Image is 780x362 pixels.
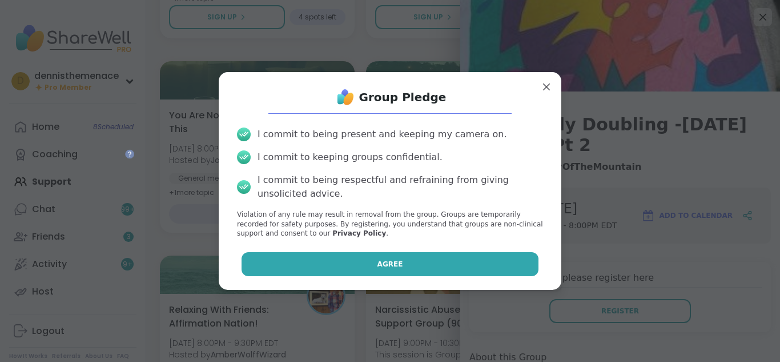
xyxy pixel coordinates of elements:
[258,128,506,141] div: I commit to being present and keeping my camera on.
[258,150,443,164] div: I commit to keeping groups confidential.
[377,259,403,269] span: Agree
[334,86,357,109] img: ShareWell Logo
[237,210,543,238] p: Violation of any rule may result in removal from the group. Groups are temporarily recorded for s...
[125,149,134,158] iframe: Spotlight
[242,252,539,276] button: Agree
[359,89,447,105] h1: Group Pledge
[332,229,386,237] a: Privacy Policy
[258,173,543,201] div: I commit to being respectful and refraining from giving unsolicited advice.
